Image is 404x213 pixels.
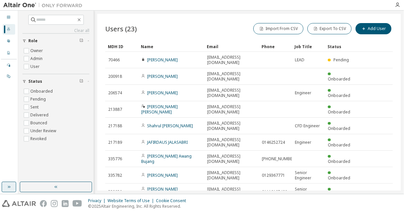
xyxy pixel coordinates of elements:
[3,71,15,82] div: On Prem
[28,79,42,84] span: Status
[30,63,41,71] label: User
[79,79,83,84] span: Clear filter
[108,74,122,79] span: 200918
[295,41,322,52] div: Job Title
[253,23,303,34] button: Import From CSV
[79,38,83,44] span: Clear filter
[141,153,192,164] a: [PERSON_NAME] Awang Bujang
[3,60,15,71] div: Managed
[333,57,349,63] span: Pending
[3,24,15,35] div: Users
[108,189,122,195] span: 338039
[22,28,89,33] a: Clear all
[295,140,311,145] span: Engineer
[141,41,202,52] div: Name
[207,55,256,65] span: [EMAIL_ADDRESS][DOMAIN_NAME]
[3,2,86,9] img: Altair One
[147,74,178,79] a: [PERSON_NAME]
[108,57,120,63] span: 70466
[207,88,256,98] span: [EMAIL_ADDRESS][DOMAIN_NAME]
[30,47,44,55] label: Owner
[3,36,15,46] div: User Profile
[108,140,122,145] span: 217189
[30,103,40,111] label: Sent
[62,200,69,207] img: linkedin.svg
[108,107,122,112] span: 213887
[88,203,190,209] p: © 2025 Altair Engineering, Inc. All Rights Reserved.
[30,127,57,135] label: Under Review
[108,90,122,96] span: 206574
[73,200,82,207] img: youtube.svg
[30,119,48,127] label: Bounced
[207,121,256,131] span: [EMAIL_ADDRESS][DOMAIN_NAME]
[147,123,193,129] a: Shahrul [PERSON_NAME]
[207,41,256,52] div: Email
[295,123,320,129] span: CFD Engineer
[51,200,58,207] img: instagram.svg
[356,23,391,34] button: Add User
[22,34,89,48] button: Role
[307,23,352,34] button: Export To CSV
[328,175,350,181] span: Onboarded
[40,200,47,207] img: facebook.svg
[207,71,256,82] span: [EMAIL_ADDRESS][DOMAIN_NAME]
[147,139,188,145] a: JAFIRDAUS JALASABRI
[22,74,89,89] button: Status
[3,12,15,23] div: Dashboard
[207,154,256,164] span: [EMAIL_ADDRESS][DOMAIN_NAME]
[147,90,178,96] a: [PERSON_NAME]
[262,173,285,178] span: 0129367771
[295,57,304,63] span: LEAD
[28,38,38,44] span: Role
[30,95,47,103] label: Pending
[262,41,289,52] div: Phone
[295,187,322,197] span: Senior Engineer
[207,187,256,197] span: [EMAIL_ADDRESS][DOMAIN_NAME]
[328,159,350,164] span: Onboarded
[108,41,136,52] div: MDH ID
[207,170,256,181] span: [EMAIL_ADDRESS][DOMAIN_NAME]
[108,123,122,129] span: 217188
[207,104,256,115] span: [EMAIL_ADDRESS][DOMAIN_NAME]
[328,76,350,82] span: Onboarded
[141,104,178,115] a: [PERSON_NAME] [PERSON_NAME]
[2,200,36,207] img: altair_logo.svg
[295,170,322,181] span: Senior Engineer
[147,57,178,63] a: [PERSON_NAME]
[108,156,122,162] span: 335776
[207,137,256,148] span: [EMAIL_ADDRESS][DOMAIN_NAME]
[105,24,137,33] span: Users (23)
[295,90,311,96] span: Engineer
[328,142,350,148] span: Onboarded
[262,156,296,162] span: [PHONE_NUMBER]
[328,126,350,131] span: Onboarded
[30,87,54,95] label: Onboarded
[30,135,48,143] label: Revoked
[88,198,108,203] div: Privacy
[328,109,350,115] span: Onboarded
[141,186,178,197] a: [PERSON_NAME] [PERSON_NAME]
[108,173,122,178] span: 335782
[3,48,15,58] div: Company Profile
[328,93,350,98] span: Onboarded
[147,172,178,178] a: [PERSON_NAME]
[327,41,355,52] div: Status
[30,111,50,119] label: Delivered
[30,55,44,63] label: Admin
[108,198,156,203] div: Website Terms of Use
[262,140,285,145] span: 0146252724
[156,198,190,203] div: Cookie Consent
[262,189,287,195] span: 01110105409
